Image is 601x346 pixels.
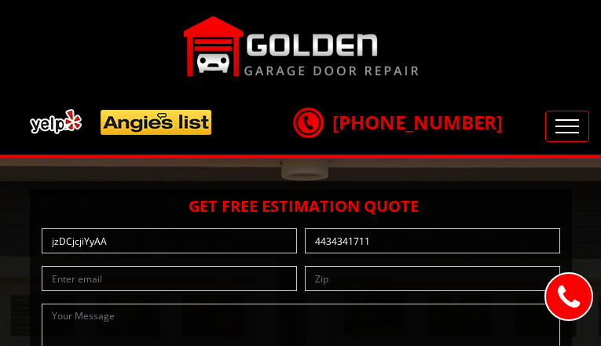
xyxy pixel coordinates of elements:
h2: Get Free Estimation Quote [38,197,564,216]
a: [PHONE_NUMBER] [293,109,503,135]
input: Phone [305,228,560,253]
button: Toggle navigation [545,111,589,142]
img: call.png [288,103,328,142]
input: Name [42,228,297,253]
input: Zip [305,266,560,291]
img: Golden.png [183,16,419,77]
img: add.png [24,103,218,141]
input: Enter email [42,266,297,291]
